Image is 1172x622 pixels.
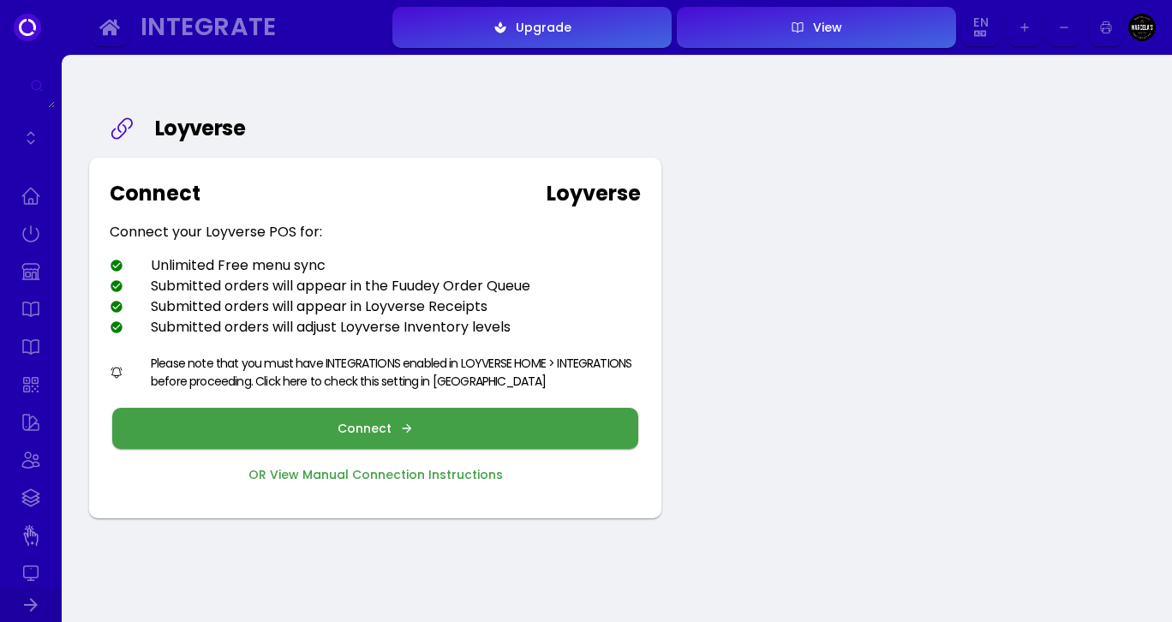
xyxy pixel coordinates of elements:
button: Integrate [134,9,387,47]
div: Connect [110,178,200,209]
div: Loyverse [547,178,641,209]
div: Submitted orders will appear in the Fuudey Order Queue [110,276,530,296]
div: Please note that you must have INTEGRATIONS enabled in LOYVERSE HOME > INTEGRATIONS before procee... [151,355,641,391]
div: Submitted orders will appear in Loyverse Receipts [110,296,487,317]
div: Connect [338,422,400,434]
div: Connect your Loyverse POS for: [110,222,322,242]
div: Submitted orders will adjust Loyverse Inventory levels [110,317,511,338]
div: Unlimited Free menu sync [110,255,326,276]
div: View [804,21,842,33]
button: OR View Manual Connection Instructions [112,454,638,495]
div: Upgrade [507,21,571,33]
div: OR View Manual Connection Instructions [248,469,503,481]
button: Connect [112,408,638,449]
div: Loyverse [155,113,632,144]
img: Image [1128,14,1156,41]
button: Upgrade [392,7,672,48]
div: Integrate [141,17,370,37]
button: View [677,7,956,48]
